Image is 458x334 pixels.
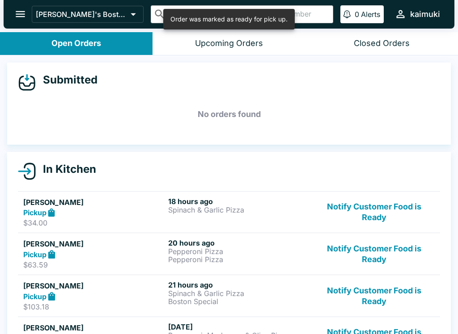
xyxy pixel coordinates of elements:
p: Spinach & Garlic Pizza [168,289,310,297]
button: kaimuki [391,4,444,24]
p: 0 [355,10,359,19]
button: open drawer [9,3,32,25]
p: $103.18 [23,302,165,311]
p: [PERSON_NAME]'s Boston Pizza [36,10,127,19]
strong: Pickup [23,208,47,217]
h5: [PERSON_NAME] [23,197,165,208]
div: kaimuki [410,9,440,20]
p: Alerts [361,10,380,19]
h6: [DATE] [168,322,310,331]
h6: 18 hours ago [168,197,310,206]
p: $63.59 [23,260,165,269]
h4: In Kitchen [36,163,96,176]
div: Open Orders [51,38,101,49]
h5: [PERSON_NAME] [23,280,165,291]
a: [PERSON_NAME]Pickup$63.5920 hours agoPepperoni PizzaPepperoni PizzaNotify Customer Food is Ready [18,233,440,275]
p: Spinach & Garlic Pizza [168,206,310,214]
a: [PERSON_NAME]Pickup$103.1821 hours agoSpinach & Garlic PizzaBoston SpecialNotify Customer Food is... [18,275,440,317]
p: Pepperoni Pizza [168,255,310,263]
strong: Pickup [23,292,47,301]
button: Notify Customer Food is Ready [314,197,435,228]
button: Notify Customer Food is Ready [314,238,435,269]
p: Pepperoni Pizza [168,247,310,255]
strong: Pickup [23,250,47,259]
h4: Submitted [36,73,98,87]
div: Closed Orders [354,38,410,49]
h5: [PERSON_NAME] [23,238,165,249]
button: Notify Customer Food is Ready [314,280,435,311]
h6: 21 hours ago [168,280,310,289]
h5: [PERSON_NAME] [23,322,165,333]
a: [PERSON_NAME]Pickup$34.0018 hours agoSpinach & Garlic PizzaNotify Customer Food is Ready [18,191,440,233]
button: [PERSON_NAME]'s Boston Pizza [32,6,144,23]
div: Upcoming Orders [195,38,263,49]
h5: No orders found [18,98,440,130]
div: Order was marked as ready for pick up. [170,12,288,27]
p: Boston Special [168,297,310,305]
p: $34.00 [23,218,165,227]
h6: 20 hours ago [168,238,310,247]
